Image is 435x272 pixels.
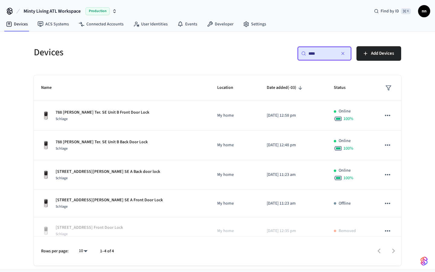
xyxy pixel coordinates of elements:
[267,83,304,92] span: Date added(-03)
[339,200,351,207] p: Offline
[41,83,60,92] span: Name
[41,248,69,254] p: Rows per page:
[41,170,51,180] img: Yale Assure Touchscreen Wifi Smart Lock, Satin Nickel, Front
[34,46,214,59] h5: Devices
[76,247,90,255] div: 10
[339,138,351,144] p: Online
[41,199,51,208] img: Yale Assure Touchscreen Wifi Smart Lock, Satin Nickel, Front
[33,19,74,30] a: ACS Systems
[85,7,110,15] span: Production
[56,225,123,231] p: [STREET_ADDRESS] Front Door Lock
[100,248,114,254] p: 1–4 of 4
[74,19,128,30] a: Connected Accounts
[56,232,68,237] span: Schlage
[217,228,252,234] p: My home
[24,8,81,15] span: Minty Living ATL Workspace
[267,142,319,148] p: [DATE] 12:48 pm
[41,111,51,121] img: Yale Assure Touchscreen Wifi Smart Lock, Satin Nickel, Front
[217,172,252,178] p: My home
[1,19,33,30] a: Devices
[267,228,319,234] p: [DATE] 12:35 pm
[267,112,319,119] p: [DATE] 12:58 pm
[217,200,252,207] p: My home
[419,6,430,17] span: nn
[56,197,163,203] p: [STREET_ADDRESS][PERSON_NAME] SE A Front Door Lock
[420,256,428,266] img: SeamLogoGradient.69752ec5.svg
[56,146,68,151] span: Schlage
[339,167,351,174] p: Online
[356,46,401,61] button: Add Devices
[339,228,356,234] p: Removed
[267,200,319,207] p: [DATE] 11:23 am
[56,139,148,145] p: 788 [PERSON_NAME] Ter. SE Unit B Back Door Lock
[56,176,68,181] span: Schlage
[41,226,51,236] img: Yale Assure Touchscreen Wifi Smart Lock, Satin Nickel, Front
[401,8,411,14] span: ⌘ K
[56,204,68,209] span: Schlage
[34,75,401,245] table: sticky table
[128,19,172,30] a: User Identities
[369,6,416,17] div: Find by ID⌘ K
[343,145,353,151] span: 100 %
[172,19,202,30] a: Events
[56,169,160,175] p: [STREET_ADDRESS][PERSON_NAME] SE A Back door lock
[381,8,399,14] span: Find by ID
[267,172,319,178] p: [DATE] 11:23 am
[339,108,351,115] p: Online
[343,116,353,122] span: 100 %
[56,109,149,116] p: 788 [PERSON_NAME] Ter. SE Unit B Front Door Lock
[238,19,271,30] a: Settings
[41,141,51,150] img: Yale Assure Touchscreen Wifi Smart Lock, Satin Nickel, Front
[217,142,252,148] p: My home
[217,83,241,92] span: Location
[202,19,238,30] a: Developer
[217,112,252,119] p: My home
[371,50,394,57] span: Add Devices
[334,83,353,92] span: Status
[418,5,430,17] button: nn
[56,116,68,121] span: Schlage
[343,175,353,181] span: 100 %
